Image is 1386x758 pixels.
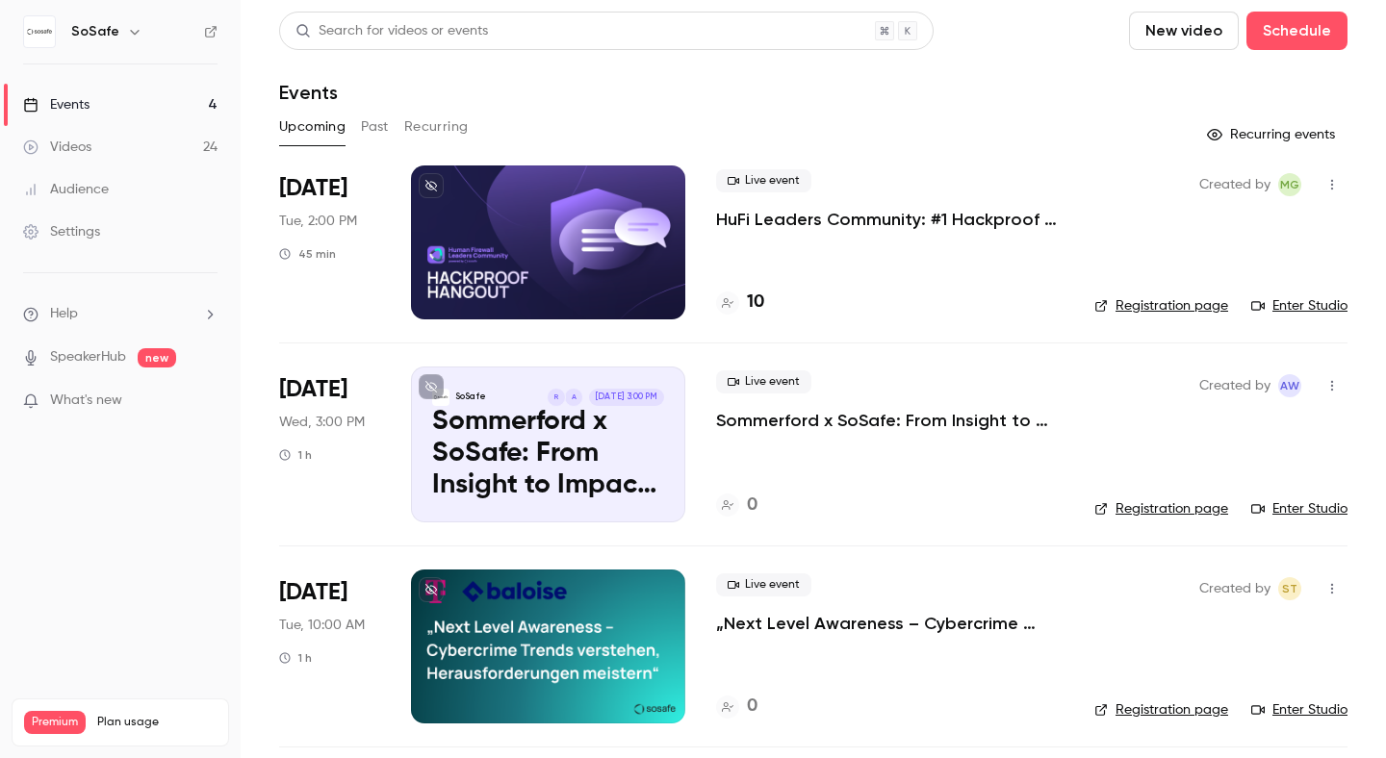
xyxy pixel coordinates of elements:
[279,212,357,231] span: Tue, 2:00 PM
[279,374,347,405] span: [DATE]
[279,366,380,521] div: Sep 3 Wed, 3:00 PM (Europe/Berlin)
[279,447,312,463] div: 1 h
[97,715,217,730] span: Plan usage
[1282,577,1297,600] span: ST
[173,734,217,751] p: / 500
[547,388,566,407] div: R
[138,348,176,367] span: new
[747,694,757,720] h4: 0
[1199,374,1270,397] span: Created by
[1094,296,1228,316] a: Registration page
[23,304,218,324] li: help-dropdown-opener
[50,391,122,411] span: What's new
[23,222,100,241] div: Settings
[716,208,1064,231] a: HuFi Leaders Community: #1 Hackproof Hangout
[716,290,764,316] a: 10
[24,16,55,47] img: SoSafe
[1198,119,1347,150] button: Recurring events
[295,21,488,41] div: Search for videos or events
[1278,374,1301,397] span: Alexandra Wasilewski
[279,569,380,723] div: Sep 9 Tue, 10:00 AM (Europe/Berlin)
[1251,499,1347,518] a: Enter Studio
[279,246,336,262] div: 45 min
[432,406,664,501] p: Sommerford x SoSafe: From Insight to Impact: A Deeper Dive into Behavioral Science in Cybersecurity
[564,388,583,407] div: A
[279,112,346,142] button: Upcoming
[24,711,86,734] span: Premium
[173,737,186,748] span: 24
[716,694,757,720] a: 0
[1280,374,1299,397] span: AW
[716,493,757,518] a: 0
[1278,173,1301,196] span: Melissa Giwa
[589,389,664,406] span: [DATE] 3:00 PM
[716,612,1064,635] a: „Next Level Awareness – Cybercrime Trends verstehen, Herausforderungen meistern“ Telekom Schweiz ...
[24,734,61,751] p: Videos
[23,95,90,114] div: Events
[23,180,109,199] div: Audience
[1251,296,1347,316] a: Enter Studio
[716,409,1064,432] a: Sommerford x SoSafe: From Insight to Impact: A Deeper Dive into Behavioral Science in Cybersecurity
[279,577,347,608] span: [DATE]
[194,392,218,410] iframe: Noticeable Trigger
[1129,12,1239,50] button: New video
[411,366,685,521] a: Sommerford x SoSafe: From Insight to Impact: A Deeper Dive into Behavioral Science in Cybersecuri...
[50,347,126,367] a: SpeakerHub
[23,138,91,157] div: Videos
[50,304,78,324] span: Help
[1094,700,1228,720] a: Registration page
[1199,173,1270,196] span: Created by
[716,370,811,393] span: Live event
[279,650,312,666] div: 1 h
[279,173,347,204] span: [DATE]
[747,290,764,316] h4: 10
[361,112,389,142] button: Past
[1280,173,1299,196] span: MG
[279,81,338,104] h1: Events
[404,112,469,142] button: Recurring
[1246,12,1347,50] button: Schedule
[279,165,380,319] div: Aug 19 Tue, 2:00 PM (Europe/Paris)
[455,391,486,402] p: SoSafe
[71,22,119,41] h6: SoSafe
[1094,499,1228,518] a: Registration page
[1278,577,1301,600] span: Stefanie Theil
[1251,700,1347,720] a: Enter Studio
[279,616,365,635] span: Tue, 10:00 AM
[279,413,365,432] span: Wed, 3:00 PM
[1199,577,1270,600] span: Created by
[716,573,811,596] span: Live event
[747,493,757,518] h4: 0
[716,169,811,192] span: Live event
